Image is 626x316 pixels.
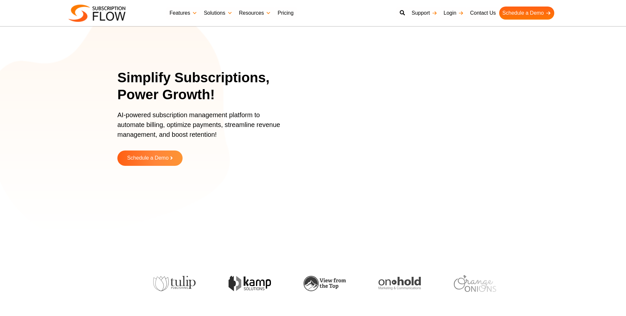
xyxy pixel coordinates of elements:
a: Pricing [274,7,297,20]
h1: Simplify Subscriptions, Power Growth! [117,69,295,103]
img: onhold-marketing [378,277,420,290]
a: Contact Us [467,7,499,20]
img: orange-onions [453,275,495,292]
a: Solutions [201,7,236,20]
img: view-from-the-top [303,276,345,291]
a: Features [166,7,201,20]
img: tulip-publishing [153,276,195,292]
a: Schedule a Demo [499,7,554,20]
img: kamp-solution [228,276,270,291]
a: Support [408,7,440,20]
a: Login [440,7,467,20]
p: AI-powered subscription management platform to automate billing, optimize payments, streamline re... [117,110,287,146]
img: Subscriptionflow [68,5,126,22]
a: Schedule a Demo [117,150,183,166]
span: Schedule a Demo [127,155,169,161]
a: Resources [236,7,274,20]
